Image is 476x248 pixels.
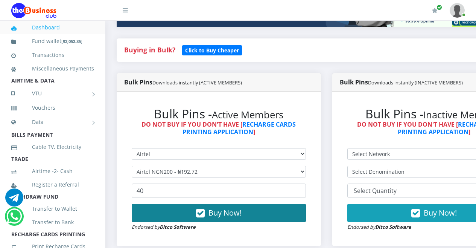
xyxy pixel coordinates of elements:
a: Fund wallet[92,052.35] [11,32,94,50]
a: Airtime -2- Cash [11,162,94,180]
small: Downloads instantly (INACTIVE MEMBERS) [368,79,463,86]
a: Register a Referral [11,176,94,193]
strong: Bulk Pins [124,78,242,86]
strong: Bulk Pins [340,78,463,86]
small: [ ] [61,38,82,44]
a: RECHARGE CARDS PRINTING APPLICATION [182,120,296,136]
input: Enter Quantity [132,184,306,198]
a: Dashboard [11,19,94,36]
img: Logo [11,3,56,18]
i: Renew/Upgrade Subscription [432,8,438,14]
a: Transfer to Wallet [11,200,94,217]
a: Chat for support [5,194,23,207]
span: Buy Now! [208,208,242,218]
a: Transactions [11,46,94,64]
strong: Buying in Bulk? [124,45,175,54]
a: Data [11,113,94,132]
b: 92,052.35 [63,38,81,44]
span: Renew/Upgrade Subscription [436,5,442,10]
b: Click to Buy Cheaper [185,47,239,54]
strong: Ditco Software [375,224,411,230]
button: Buy Now! [132,204,306,222]
img: User [450,3,465,18]
a: Vouchers [11,99,94,116]
strong: DO NOT BUY IF YOU DON'T HAVE [ ] [141,120,296,136]
small: Endorsed by [347,224,411,230]
a: VTU [11,84,94,103]
a: Chat for support [6,213,22,225]
a: Click to Buy Cheaper [182,45,242,54]
span: Buy Now! [424,208,457,218]
small: Endorsed by [132,224,196,230]
small: Active Members [212,108,283,121]
h2: Bulk Pins - [132,107,306,121]
a: Cable TV, Electricity [11,138,94,156]
small: Downloads instantly (ACTIVE MEMBERS) [152,79,242,86]
a: Transfer to Bank [11,214,94,231]
strong: Ditco Software [160,224,196,230]
a: Miscellaneous Payments [11,60,94,77]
